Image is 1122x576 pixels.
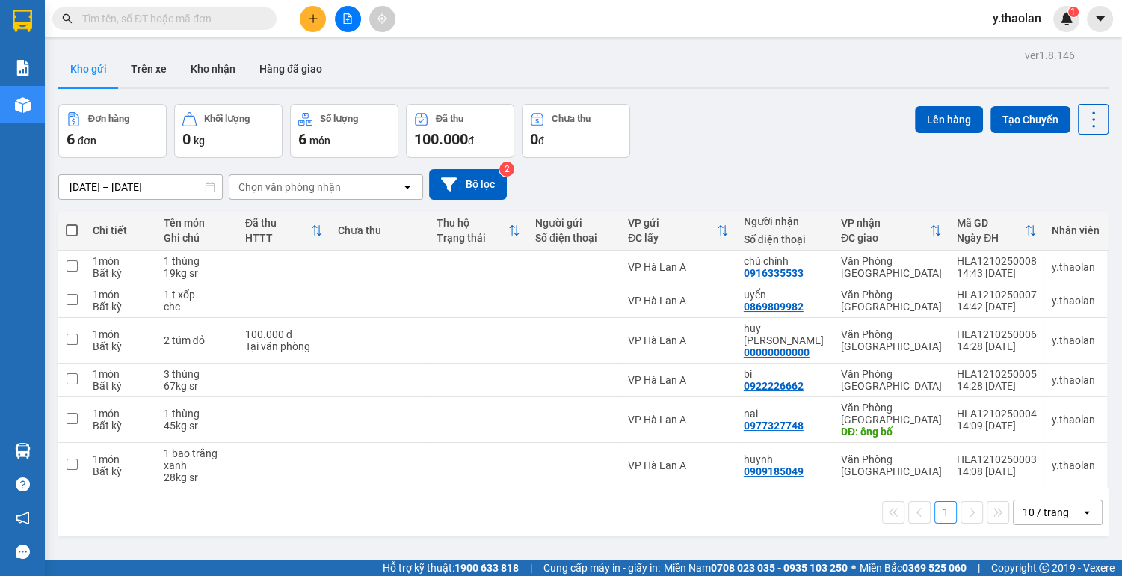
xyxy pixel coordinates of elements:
span: kg [194,135,205,147]
button: Lên hàng [915,106,983,133]
div: 1 thùng [164,408,230,420]
div: y.thaolan [1052,374,1100,386]
div: Văn Phòng [GEOGRAPHIC_DATA] [841,328,942,352]
span: y.thaolan [981,9,1053,28]
svg: open [401,181,413,193]
div: 67kg sr [164,380,230,392]
button: caret-down [1087,6,1113,32]
div: Bất kỳ [93,465,149,477]
div: bi [744,368,826,380]
div: Bất kỳ [93,340,149,352]
button: plus [300,6,326,32]
sup: 1 [1068,7,1079,17]
div: Văn Phòng [GEOGRAPHIC_DATA] [841,255,942,279]
span: món [309,135,330,147]
span: message [16,545,30,559]
span: notification [16,511,30,525]
div: Văn Phòng [GEOGRAPHIC_DATA] [841,402,942,426]
div: 1 món [93,289,149,301]
span: plus [308,13,318,24]
div: Người nhận [744,215,826,227]
div: 19kg sr [164,267,230,279]
div: Bất kỳ [93,267,149,279]
div: 14:08 [DATE] [957,465,1037,477]
button: 1 [934,501,957,524]
span: 6 [298,130,306,148]
div: HTTT [245,232,311,244]
div: y.thaolan [1052,414,1100,426]
div: VP Hà Lan A [628,414,729,426]
div: 0977327748 [744,420,804,432]
div: Văn Phòng [GEOGRAPHIC_DATA] [841,368,942,392]
button: Đã thu100.000đ [406,104,514,158]
span: đ [538,135,544,147]
div: Bất kỳ [93,420,149,432]
th: Toggle SortBy [238,211,330,251]
button: Kho gửi [58,51,119,87]
div: HLA1210250007 [957,289,1037,301]
img: warehouse-icon [15,443,31,459]
div: huynh [744,453,826,465]
span: caret-down [1094,12,1107,25]
div: 1 món [93,328,149,340]
img: solution-icon [15,60,31,76]
button: Bộ lọc [429,169,507,200]
div: 45kg sr [164,420,230,432]
button: file-add [335,6,361,32]
div: Ngày ĐH [957,232,1025,244]
div: 14:09 [DATE] [957,420,1037,432]
div: VP Hà Lan A [628,459,729,471]
div: HLA1210250008 [957,255,1037,267]
div: Chưa thu [552,114,591,124]
div: Tại văn phòng [245,340,323,352]
span: search [62,13,73,24]
div: Chưa thu [338,224,422,236]
div: VP Hà Lan A [628,261,729,273]
span: ⚪️ [851,565,856,571]
span: Miền Nam [664,560,848,576]
div: VP Hà Lan A [628,295,729,307]
div: y.thaolan [1052,334,1100,346]
div: VP Hà Lan A [628,374,729,386]
button: Chưa thu0đ [522,104,630,158]
div: y.thaolan [1052,261,1100,273]
span: 1 [1070,7,1076,17]
button: Kho nhận [179,51,247,87]
button: Đơn hàng6đơn [58,104,167,158]
span: file-add [342,13,353,24]
div: Chọn văn phòng nhận [238,180,341,194]
input: Tìm tên, số ĐT hoặc mã đơn [82,10,259,27]
div: HLA1210250004 [957,408,1037,420]
div: 28kg sr [164,471,230,483]
img: warehouse-icon [15,97,31,113]
div: HLA1210250006 [957,328,1037,340]
div: ĐC lấy [628,232,717,244]
div: chú chính [744,255,826,267]
div: 14:43 [DATE] [957,267,1037,279]
th: Toggle SortBy [429,211,528,251]
div: Số điện thoại [535,232,613,244]
div: Mã GD [957,217,1025,229]
div: 0909185049 [744,465,804,477]
span: Hỗ trợ kỹ thuật: [383,560,519,576]
div: Đơn hàng [88,114,129,124]
div: Khối lượng [204,114,250,124]
div: Bất kỳ [93,301,149,313]
input: Select a date range. [59,175,222,199]
strong: 1900 633 818 [454,562,519,574]
div: uyển [744,289,826,301]
button: aim [369,6,395,32]
div: Ghi chú [164,232,230,244]
div: Trạng thái [437,232,508,244]
button: Số lượng6món [290,104,398,158]
div: Đã thu [436,114,463,124]
div: HLA1210250003 [957,453,1037,465]
div: 0916335533 [744,267,804,279]
button: Khối lượng0kg [174,104,283,158]
span: Cung cấp máy in - giấy in: [543,560,660,576]
span: 0 [530,130,538,148]
div: VP Hà Lan A [628,334,729,346]
div: DĐ: ông bố [841,426,942,438]
strong: 0369 525 060 [902,562,967,574]
div: 2 túm đỏ [164,334,230,346]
